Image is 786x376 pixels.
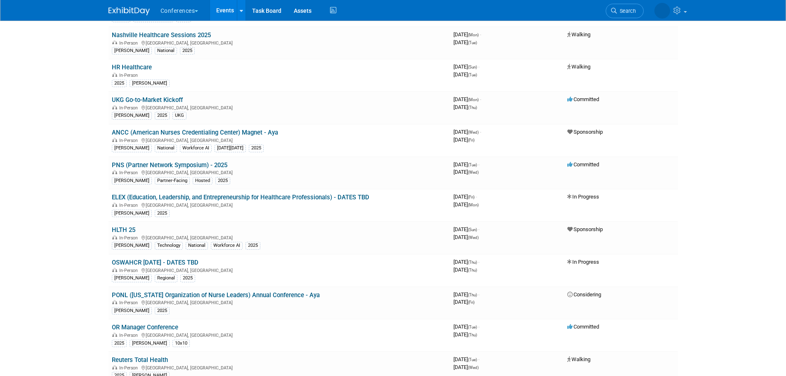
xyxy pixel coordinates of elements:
span: [DATE] [453,267,477,273]
span: [DATE] [453,137,474,143]
span: In-Person [119,138,140,143]
span: - [476,194,477,200]
div: National [186,242,208,249]
div: 10x10 [172,340,190,347]
div: 2025 [180,274,195,282]
span: Committed [567,324,599,330]
div: [PERSON_NAME] [112,210,152,217]
a: Nashville Healthcare Sessions 2025 [112,31,211,39]
img: In-Person Event [112,203,117,207]
div: 2025 [180,47,195,54]
span: (Wed) [468,130,479,135]
img: In-Person Event [112,40,117,45]
span: Search [617,8,636,14]
span: - [478,161,479,168]
a: ELEX (Education, Leadership, and Entrepreneurship for Healthcare Professionals) - DATES TBD [112,194,369,201]
div: UKG [172,112,186,119]
span: Sponsorship [567,129,603,135]
div: [GEOGRAPHIC_DATA], [GEOGRAPHIC_DATA] [112,364,447,371]
div: [DATE][DATE] [215,144,246,152]
span: - [480,31,481,38]
span: (Tue) [468,163,477,167]
span: (Thu) [468,105,477,110]
span: - [478,324,479,330]
span: Considering [567,291,601,298]
span: [DATE] [453,291,479,298]
span: (Thu) [468,333,477,337]
div: [PERSON_NAME] [112,274,152,282]
div: 2025 [245,242,260,249]
span: In-Person [119,300,140,305]
div: [PERSON_NAME] [112,307,152,315]
span: (Thu) [468,293,477,297]
img: In-Person Event [112,300,117,304]
span: In-Person [119,365,140,371]
img: In-Person Event [112,105,117,109]
div: [GEOGRAPHIC_DATA], [GEOGRAPHIC_DATA] [112,234,447,241]
span: [DATE] [453,324,479,330]
span: (Wed) [468,365,479,370]
a: Reuters Total Health [112,356,168,364]
div: [GEOGRAPHIC_DATA], [GEOGRAPHIC_DATA] [112,299,447,305]
span: - [480,96,481,102]
img: Stephanie Donley [654,3,670,19]
span: (Thu) [468,268,477,272]
span: In-Person [119,40,140,46]
div: [PERSON_NAME] [112,144,152,152]
span: [DATE] [453,31,481,38]
div: Technology [155,242,183,249]
div: [GEOGRAPHIC_DATA], [GEOGRAPHIC_DATA] [112,169,447,175]
img: In-Person Event [112,170,117,174]
div: [PERSON_NAME] [112,112,152,119]
img: In-Person Event [112,235,117,239]
div: National [155,47,177,54]
img: In-Person Event [112,365,117,369]
div: [PERSON_NAME] [112,242,152,249]
span: Walking [567,356,590,362]
span: In-Person [119,170,140,175]
span: [DATE] [453,71,477,78]
div: [GEOGRAPHIC_DATA], [GEOGRAPHIC_DATA] [112,39,447,46]
div: Workforce AI [180,144,212,152]
span: (Tue) [468,40,477,45]
a: PONL ([US_STATE] Organization of Nurse Leaders) Annual Conference - Aya [112,291,320,299]
div: 2025 [249,144,264,152]
div: [GEOGRAPHIC_DATA], [GEOGRAPHIC_DATA] [112,201,447,208]
span: (Mon) [468,203,479,207]
span: - [480,129,481,135]
img: In-Person Event [112,333,117,337]
span: [DATE] [453,194,477,200]
span: [DATE] [453,64,479,70]
div: [PERSON_NAME] [130,80,170,87]
div: 2025 [112,340,127,347]
span: - [478,291,479,298]
span: - [478,64,479,70]
span: [DATE] [453,364,479,370]
span: [DATE] [453,299,474,305]
span: Committed [567,96,599,102]
span: (Fri) [468,138,474,142]
span: (Mon) [468,97,479,102]
span: [DATE] [453,201,479,208]
span: (Tue) [468,73,477,77]
span: [DATE] [453,104,477,110]
div: 2025 [155,112,170,119]
a: OR Manager Conference [112,324,178,331]
span: Committed [567,161,599,168]
span: In-Person [119,105,140,111]
div: National [155,144,177,152]
a: HLTH 25 [112,226,135,234]
img: ExhibitDay [109,7,150,15]
span: [DATE] [453,259,479,265]
a: HR Healthcare [112,64,152,71]
a: Search [606,4,644,18]
span: (Sun) [468,65,477,69]
div: [GEOGRAPHIC_DATA], [GEOGRAPHIC_DATA] [112,104,447,111]
span: [DATE] [453,96,481,102]
span: (Mon) [468,33,479,37]
a: PNS (Partner Network Symposium) - 2025 [112,161,227,169]
span: - [478,356,479,362]
span: (Wed) [468,235,479,240]
span: Walking [567,64,590,70]
span: - [478,259,479,265]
